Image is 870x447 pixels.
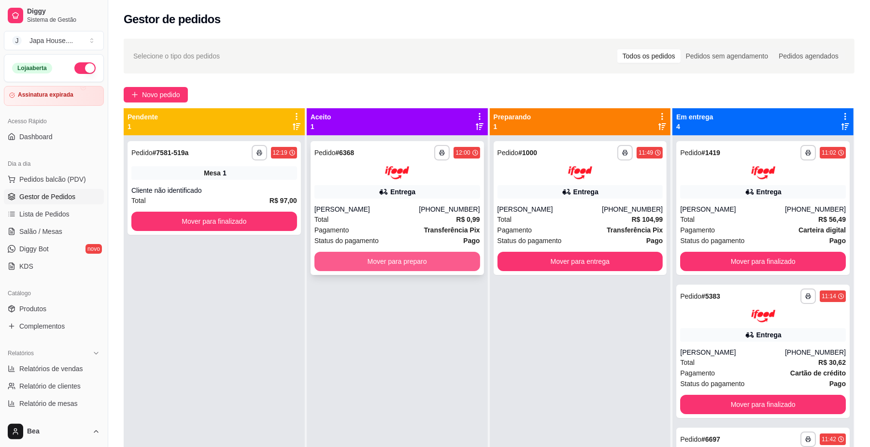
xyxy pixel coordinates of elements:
p: Pendente [128,112,158,122]
span: Pagamento [498,225,532,235]
span: Sistema de Gestão [27,16,100,24]
button: Mover para preparo [314,252,480,271]
strong: # 6368 [335,149,354,157]
strong: # 5383 [701,292,720,300]
span: Status do pagamento [498,235,562,246]
a: KDS [4,259,104,274]
a: Diggy Botnovo [4,241,104,257]
a: DiggySistema de Gestão [4,4,104,27]
span: Mesa [204,168,221,178]
span: Pedido [680,292,701,300]
strong: Transferência Pix [424,226,480,234]
span: Pedidos balcão (PDV) [19,174,86,184]
div: Loja aberta [12,63,52,73]
span: Pagamento [680,225,715,235]
div: Catálogo [4,286,104,301]
strong: Pago [646,237,663,245]
span: Salão / Mesas [19,227,62,236]
div: [PHONE_NUMBER] [419,204,480,214]
a: Assinatura expirada [4,86,104,106]
div: 11:42 [822,435,836,443]
strong: Pago [463,237,480,245]
span: Relatório de mesas [19,399,78,408]
div: 11:14 [822,292,836,300]
span: Relatório de clientes [19,381,81,391]
a: Relatório de clientes [4,378,104,394]
a: Relatórios de vendas [4,361,104,376]
a: Gestor de Pedidos [4,189,104,204]
span: KDS [19,261,33,271]
span: Pagamento [314,225,349,235]
a: Relatório de fidelidadenovo [4,413,104,429]
strong: R$ 97,00 [270,197,297,204]
button: Novo pedido [124,87,188,102]
article: Assinatura expirada [18,91,73,99]
span: Produtos [19,304,46,314]
div: Entrega [390,187,415,197]
div: [PERSON_NAME] [680,204,785,214]
span: Diggy [27,7,100,16]
div: Cliente não identificado [131,186,297,195]
a: Relatório de mesas [4,396,104,411]
div: 11:02 [822,149,836,157]
span: Total [498,214,512,225]
span: Bea [27,427,88,436]
strong: # 1419 [701,149,720,157]
strong: R$ 56,49 [818,216,846,223]
span: Relatórios de vendas [19,364,83,374]
span: Status do pagamento [680,378,744,389]
strong: Pago [829,380,846,388]
div: 12:00 [456,149,470,157]
img: ifood [751,166,775,179]
strong: Cartão de crédito [790,369,846,377]
button: Mover para entrega [498,252,663,271]
button: Bea [4,420,104,443]
div: 1 [223,168,227,178]
span: plus [131,91,138,98]
p: Em entrega [676,112,713,122]
div: Japa House. ... [29,36,73,45]
span: Novo pedido [142,89,180,100]
div: [PERSON_NAME] [314,204,419,214]
span: Pagamento [680,368,715,378]
div: Entrega [756,330,782,340]
strong: # 1000 [518,149,537,157]
span: Lista de Pedidos [19,209,70,219]
div: Pedidos agendados [773,49,844,63]
h2: Gestor de pedidos [124,12,221,27]
p: Preparando [494,112,531,122]
strong: # 7581-519a [153,149,189,157]
strong: R$ 0,99 [456,216,480,223]
a: Dashboard [4,129,104,144]
button: Mover para finalizado [680,252,846,271]
div: 12:19 [273,149,287,157]
span: Gestor de Pedidos [19,192,75,202]
div: Entrega [756,187,782,197]
span: Diggy Bot [19,244,49,254]
div: [PHONE_NUMBER] [602,204,663,214]
span: Status do pagamento [314,235,379,246]
div: 11:49 [639,149,653,157]
span: J [12,36,22,45]
a: Salão / Mesas [4,224,104,239]
div: Pedidos sem agendamento [681,49,773,63]
span: Pedido [680,435,701,443]
strong: R$ 104,99 [632,216,663,223]
a: Produtos [4,301,104,317]
span: Total [314,214,329,225]
div: Acesso Rápido [4,114,104,129]
img: ifood [751,310,775,323]
div: [PERSON_NAME] [680,347,785,357]
div: [PHONE_NUMBER] [785,347,846,357]
img: ifood [385,166,409,179]
button: Mover para finalizado [680,395,846,414]
span: Total [680,214,695,225]
strong: Pago [829,237,846,245]
span: Pedido [131,149,153,157]
button: Mover para finalizado [131,212,297,231]
a: Lista de Pedidos [4,206,104,222]
span: Pedido [680,149,701,157]
strong: Carteira digital [799,226,846,234]
strong: Transferência Pix [607,226,663,234]
div: Entrega [573,187,599,197]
